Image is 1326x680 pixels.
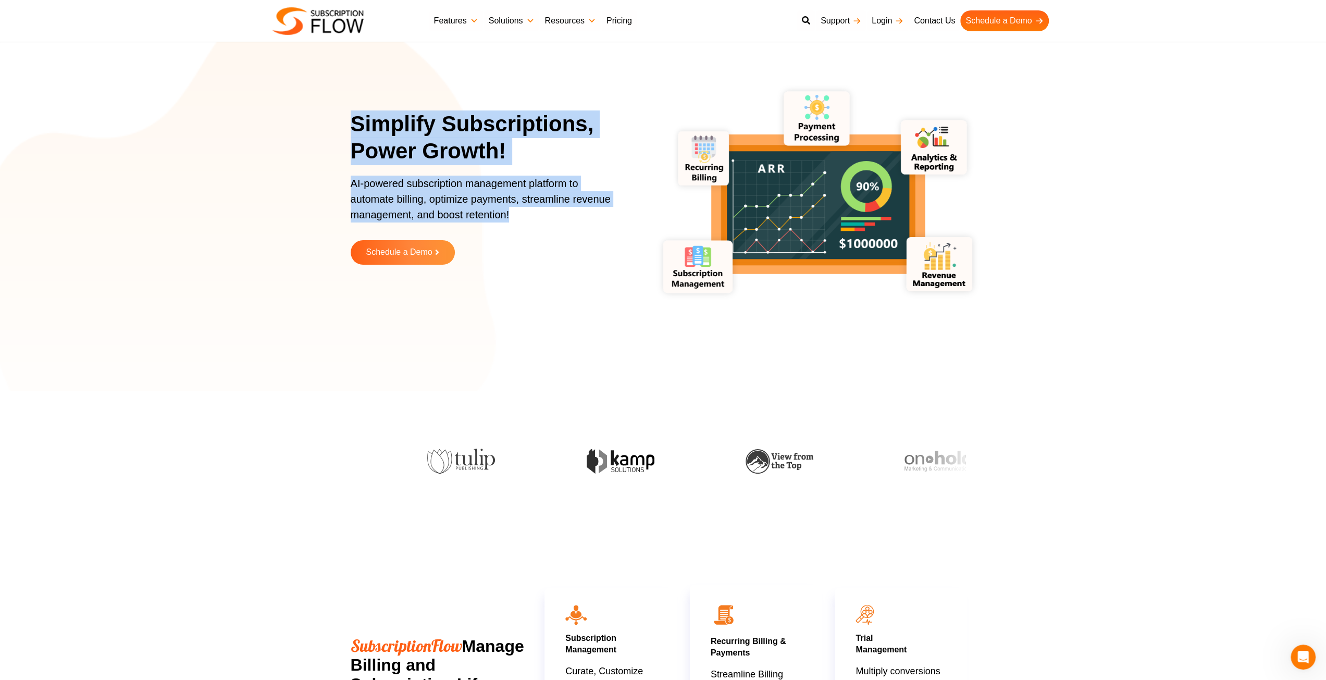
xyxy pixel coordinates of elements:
[866,10,909,31] a: Login
[815,10,866,31] a: Support
[713,449,780,474] img: view-from-the-top
[351,176,622,233] p: AI-powered subscription management platform to automate billing, optimize payments, streamline re...
[539,10,601,31] a: Resources
[909,10,960,31] a: Contact Us
[272,7,364,35] img: Subscriptionflow
[484,10,540,31] a: Solutions
[565,634,616,654] a: Subscription Management
[554,449,622,474] img: kamp-solution
[872,451,940,472] img: onhold-marketing
[429,10,484,31] a: Features
[711,602,737,628] img: 02
[351,110,635,165] h1: Simplify Subscriptions, Power Growth!
[394,449,462,474] img: tulip-publishing
[960,10,1048,31] a: Schedule a Demo
[711,637,786,657] a: Recurring Billing & Payments
[856,605,874,625] img: icon11
[351,635,462,656] span: SubscriptionFlow
[366,248,432,257] span: Schedule a Demo
[601,10,637,31] a: Pricing
[351,240,455,265] a: Schedule a Demo
[1291,645,1316,670] iframe: Intercom live chat
[856,634,907,654] a: TrialManagement
[565,605,587,625] img: icon10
